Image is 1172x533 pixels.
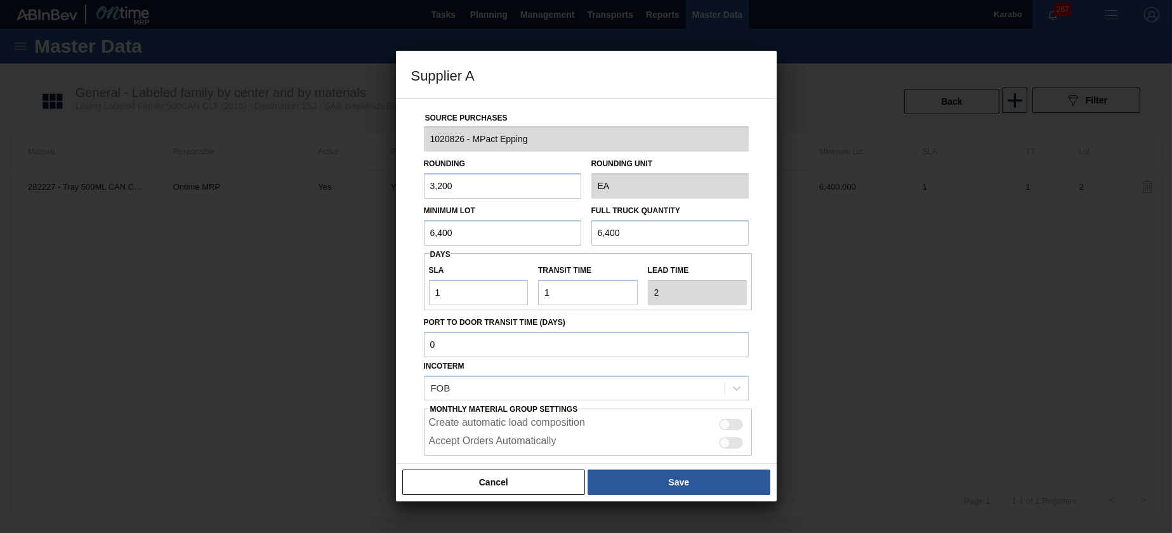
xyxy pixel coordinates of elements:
label: Port to Door Transit Time (days) [424,313,749,332]
label: SLA [429,261,529,280]
h3: Supplier A [396,51,777,99]
label: Lead time [648,261,747,280]
button: Save [588,470,770,495]
label: Full Truck Quantity [591,206,680,215]
div: FOB [431,383,451,393]
button: Cancel [402,470,586,495]
label: Minimum Lot [424,206,475,215]
span: Monthly Material Group Settings [430,405,578,414]
label: Accept Orders Automatically [429,435,556,451]
label: Incoterm [424,362,464,371]
div: This configuration enables automatic acceptance of the order on the supplier side [424,432,753,451]
label: Source Purchases [425,114,508,122]
label: Rounding [424,159,465,168]
label: Transit time [538,261,638,280]
label: Create automatic load composition [429,417,585,432]
div: This setting enables the automatic creation of load composition on the supplier side if the order... [424,414,753,432]
span: Days [430,250,451,259]
label: Rounding Unit [591,155,749,173]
